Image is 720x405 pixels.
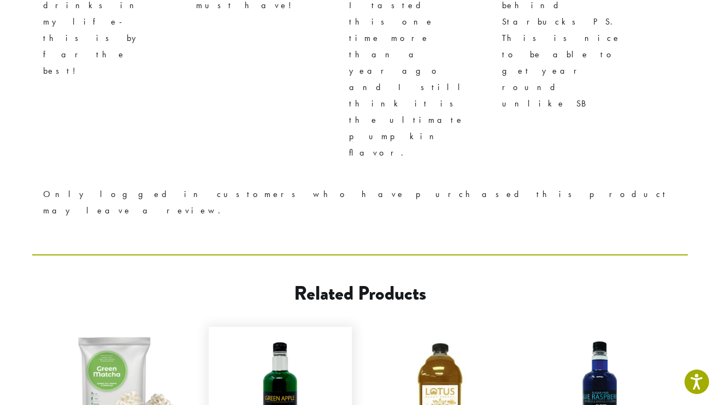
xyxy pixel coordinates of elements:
p: Only logged in customers who have purchased this product may leave a review. [43,186,677,219]
h2: Related products [120,282,600,305]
